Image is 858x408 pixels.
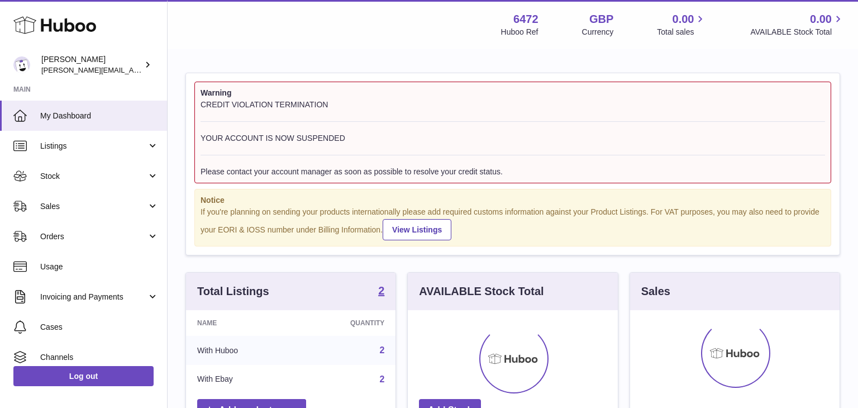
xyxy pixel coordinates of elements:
[197,284,269,299] h3: Total Listings
[201,99,825,177] div: CREDIT VIOLATION TERMINATION YOUR ACCOUNT IS NOW SUSPENDED Please contact your account manager as...
[589,12,613,27] strong: GBP
[40,201,147,212] span: Sales
[40,171,147,182] span: Stock
[201,195,825,206] strong: Notice
[383,219,451,240] a: View Listings
[379,345,384,355] a: 2
[750,27,845,37] span: AVAILABLE Stock Total
[201,88,825,98] strong: Warning
[657,27,707,37] span: Total sales
[419,284,544,299] h3: AVAILABLE Stock Total
[513,12,538,27] strong: 6472
[378,285,384,298] a: 2
[379,374,384,384] a: 2
[673,12,694,27] span: 0.00
[40,292,147,302] span: Invoicing and Payments
[657,12,707,37] a: 0.00 Total sales
[40,322,159,333] span: Cases
[40,262,159,272] span: Usage
[40,231,147,242] span: Orders
[810,12,832,27] span: 0.00
[40,141,147,151] span: Listings
[13,366,154,386] a: Log out
[582,27,614,37] div: Currency
[186,365,297,394] td: With Ebay
[186,336,297,365] td: With Huboo
[378,285,384,296] strong: 2
[641,284,670,299] h3: Sales
[297,310,395,336] th: Quantity
[750,12,845,37] a: 0.00 AVAILABLE Stock Total
[501,27,538,37] div: Huboo Ref
[41,54,142,75] div: [PERSON_NAME]
[201,207,825,240] div: If you're planning on sending your products internationally please add required customs informati...
[40,352,159,363] span: Channels
[40,111,159,121] span: My Dashboard
[186,310,297,336] th: Name
[13,56,30,73] img: sergejus@pavipro.lt
[41,65,224,74] span: [PERSON_NAME][EMAIL_ADDRESS][DOMAIN_NAME]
